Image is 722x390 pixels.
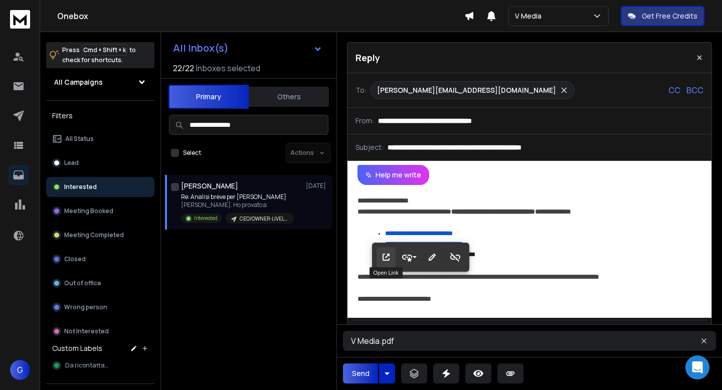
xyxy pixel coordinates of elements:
p: Lead [64,159,79,167]
button: Meeting Completed [46,225,154,245]
p: From: [355,116,374,126]
p: Re: Analisi breve per [PERSON_NAME] [181,193,294,201]
p: [PERSON_NAME]. Ho provato a [181,201,294,209]
button: Emoticons [553,322,572,342]
p: Reply [355,51,380,65]
p: BCC [686,84,703,96]
p: To: [355,85,367,95]
p: Meeting Booked [64,207,113,215]
button: Meeting Booked [46,201,154,221]
button: Send [343,363,378,383]
button: Code View [597,322,616,342]
p: Interested [194,215,218,222]
p: Wrong person [64,303,107,311]
label: Select [183,149,201,157]
button: Get Free Credits [621,6,704,26]
p: Not Interested [64,327,109,335]
p: V Media [515,11,546,21]
p: Out of office [64,279,101,287]
h1: Onebox [57,10,464,22]
div: Open Intercom Messenger [685,355,709,379]
button: Help me write [357,165,429,185]
p: [PERSON_NAME][EMAIL_ADDRESS][DOMAIN_NAME] [377,85,556,95]
button: Underline (⌘U) [467,322,486,342]
button: More Text [488,322,507,342]
button: Interested [46,177,154,197]
span: Cmd + Shift + k [82,44,127,56]
h3: Filters [46,109,154,123]
p: Interested [64,183,97,191]
button: Bold (⌘B) [425,322,444,342]
button: All Inbox(s) [165,38,330,58]
h3: Custom Labels [52,343,102,353]
button: Lead [46,153,154,173]
div: Open Link [370,267,403,278]
button: All Campaigns [46,72,154,92]
img: logo [10,10,30,29]
button: G [10,360,30,380]
p: Meeting Completed [64,231,124,239]
h3: Inboxes selected [196,62,260,74]
h1: All Inbox(s) [173,43,229,53]
p: All Status [65,135,94,143]
button: Out of office [46,273,154,293]
p: Get Free Credits [642,11,697,21]
span: 22 / 22 [173,62,194,74]
p: Subject: [355,142,384,152]
p: [DATE] [306,182,328,190]
button: Signature [574,322,593,342]
button: Others [249,86,329,108]
p: Closed [64,255,86,263]
h1: All Campaigns [54,77,103,87]
button: Italic (⌘I) [446,322,465,342]
button: AI Rephrase [350,322,421,342]
p: Press to check for shortcuts. [62,45,136,65]
button: Wrong person [46,297,154,317]
span: Da ricontattare [65,361,110,369]
button: Da ricontattare [46,355,154,375]
button: Not Interested [46,321,154,341]
button: Primary [168,85,249,109]
button: Closed [46,249,154,269]
h3: V Media.pdf [351,335,619,347]
button: Insert Image (⌘P) [532,322,551,342]
p: CC [668,84,680,96]
p: CEO/OWNER-LIVELLO 3 - CONSAPEVOLE DEL PROBLEMA-PERSONALIZZAZIONI TARGET A-TEST 1 [240,215,288,223]
button: All Status [46,129,154,149]
h1: [PERSON_NAME] [181,181,238,191]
